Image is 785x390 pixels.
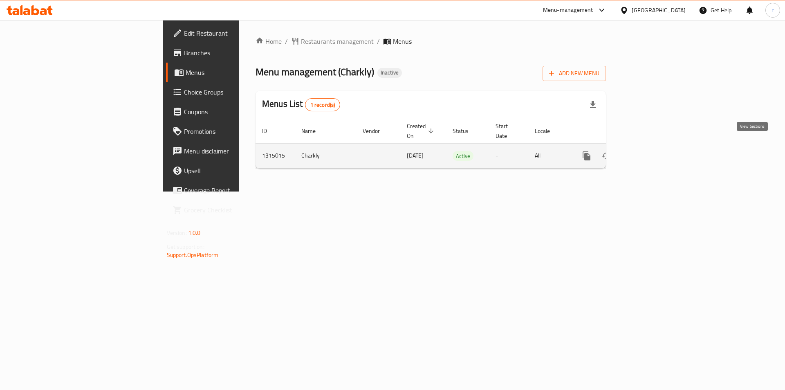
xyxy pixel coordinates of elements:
[570,119,662,144] th: Actions
[166,161,294,180] a: Upsell
[167,228,187,238] span: Version:
[407,150,424,161] span: [DATE]
[291,36,374,46] a: Restaurants management
[256,119,662,169] table: enhanced table
[166,102,294,122] a: Coupons
[184,205,287,215] span: Grocery Checklist
[393,36,412,46] span: Menus
[772,6,774,15] span: r
[166,82,294,102] a: Choice Groups
[295,143,356,168] td: Charkly
[301,36,374,46] span: Restaurants management
[305,101,340,109] span: 1 record(s)
[597,146,616,166] button: Change Status
[167,241,204,252] span: Get support on:
[166,43,294,63] a: Branches
[167,250,219,260] a: Support.OpsPlatform
[377,68,402,78] div: Inactive
[166,180,294,200] a: Coverage Report
[489,143,528,168] td: -
[184,87,287,97] span: Choice Groups
[256,36,606,46] nav: breadcrumb
[166,63,294,82] a: Menus
[166,122,294,141] a: Promotions
[184,146,287,156] span: Menu disclaimer
[184,28,287,38] span: Edit Restaurant
[262,98,340,111] h2: Menus List
[186,68,287,77] span: Menus
[632,6,686,15] div: [GEOGRAPHIC_DATA]
[535,126,561,136] span: Locale
[184,107,287,117] span: Coupons
[184,126,287,136] span: Promotions
[528,143,570,168] td: All
[377,69,402,76] span: Inactive
[301,126,326,136] span: Name
[543,5,593,15] div: Menu-management
[184,48,287,58] span: Branches
[256,63,374,81] span: Menu management ( Charkly )
[453,151,473,161] span: Active
[184,185,287,195] span: Coverage Report
[166,200,294,220] a: Grocery Checklist
[184,166,287,176] span: Upsell
[577,146,597,166] button: more
[363,126,390,136] span: Vendor
[453,126,479,136] span: Status
[377,36,380,46] li: /
[166,141,294,161] a: Menu disclaimer
[496,121,518,141] span: Start Date
[305,98,341,111] div: Total records count
[407,121,436,141] span: Created On
[583,95,603,115] div: Export file
[188,228,201,238] span: 1.0.0
[543,66,606,81] button: Add New Menu
[262,126,278,136] span: ID
[166,23,294,43] a: Edit Restaurant
[549,68,599,79] span: Add New Menu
